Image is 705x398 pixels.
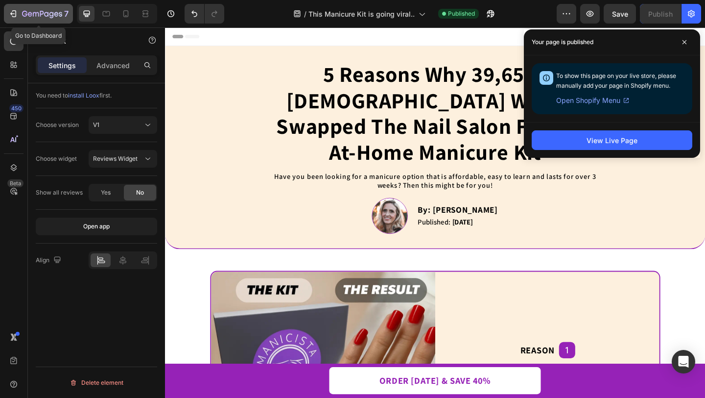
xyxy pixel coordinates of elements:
[672,350,695,373] div: Open Intercom Messenger
[587,135,637,146] div: View Live Page
[89,150,157,168] button: Reviews Widget
[36,91,157,100] div: You need to first.
[93,155,138,162] span: Reviews Widget
[70,377,123,389] div: Delete element
[532,37,593,47] p: Your page is published
[233,375,354,393] p: Order [DATE] & Save 40%
[275,206,310,217] span: Published:
[47,35,131,47] p: Loox
[640,4,681,24] button: Publish
[101,188,111,197] span: Yes
[96,60,130,71] p: Advanced
[304,9,306,19] span: /
[64,8,69,20] p: 7
[185,4,224,24] div: Undo/Redo
[36,375,157,391] button: Delete element
[612,10,628,18] span: Save
[36,154,77,163] div: Choose widget
[83,222,110,231] div: Open app
[68,92,99,99] span: install Loox
[36,254,63,267] div: Align
[532,130,692,150] button: View Live Page
[312,206,335,217] span: [DATE]
[274,192,362,205] h2: By: [PERSON_NAME]
[165,27,705,398] iframe: Design area
[48,60,76,71] p: Settings
[556,95,620,106] span: Open Shopify Menu
[9,104,23,112] div: 450
[385,343,424,359] h2: Reason
[448,9,475,18] span: Published
[308,9,415,19] span: This Manicure Kit is going viral..
[4,4,73,24] button: 7
[604,4,636,24] button: Save
[556,72,676,89] span: To show this page on your live store, please manually add your page in Shopify menu.
[225,185,264,224] img: gempages_564894748318368563-c8eb2132-05c9-4982-8d8a-eeca10ac8b97.webp
[36,121,79,129] div: Choose version
[36,218,157,235] button: Open app
[36,188,83,197] div: Show all reviews
[93,121,99,128] span: V1
[648,9,673,19] div: Publish
[136,188,144,197] span: No
[89,116,157,134] button: V1
[7,179,23,187] div: Beta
